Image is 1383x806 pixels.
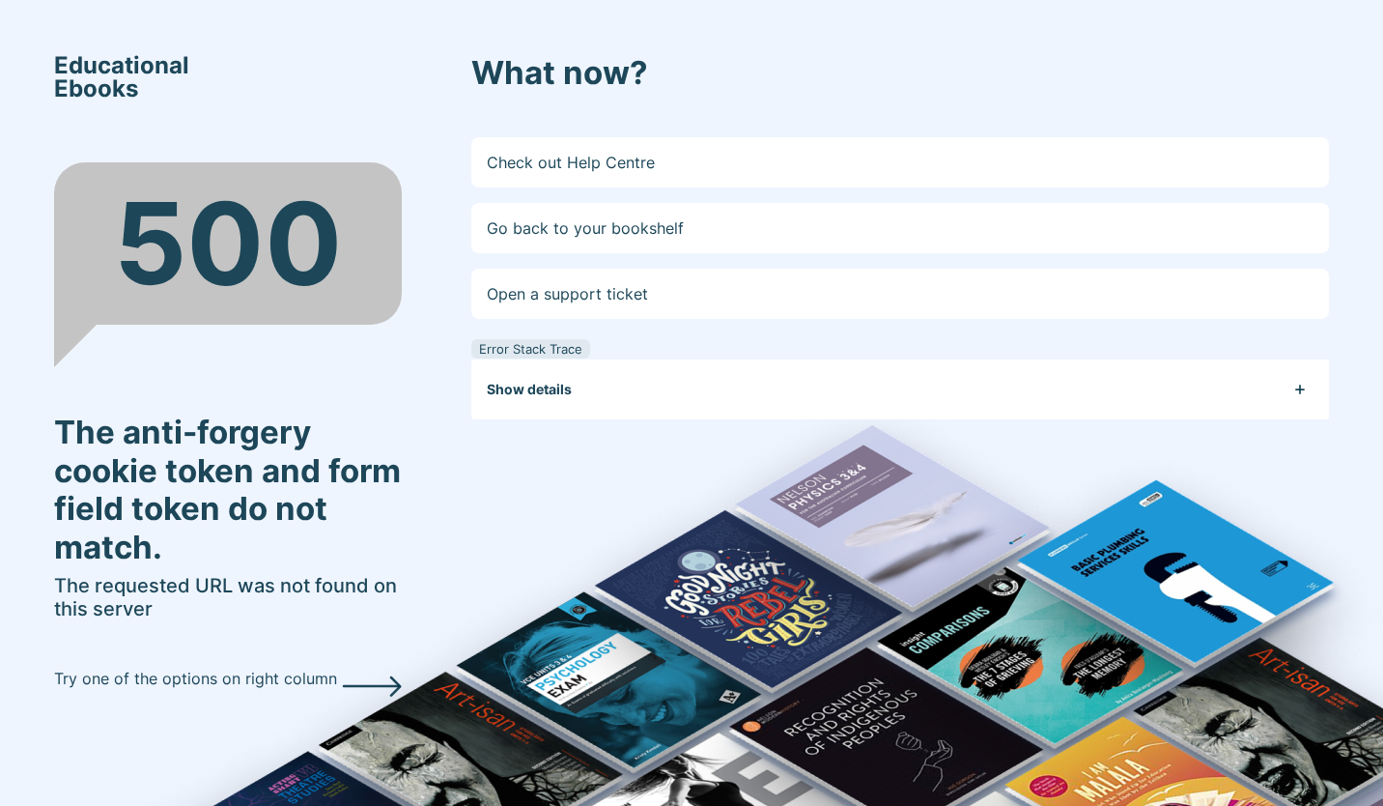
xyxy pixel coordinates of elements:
[471,54,1329,93] h3: What now?
[471,203,1329,253] a: Go back to your bookshelf
[54,574,402,620] h5: The requested URL was not found on this server
[471,137,1329,187] a: Check out Help Centre
[54,667,337,690] p: Try one of the options on right column
[54,414,402,566] h3: The anti-forgery cookie token and form field token do not match.
[471,269,1329,319] a: Open a support ticket
[487,360,1329,419] button: Show details
[54,162,402,325] div: 500
[471,339,590,359] div: Error Stack Trace
[54,54,189,101] span: Educational Ebooks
